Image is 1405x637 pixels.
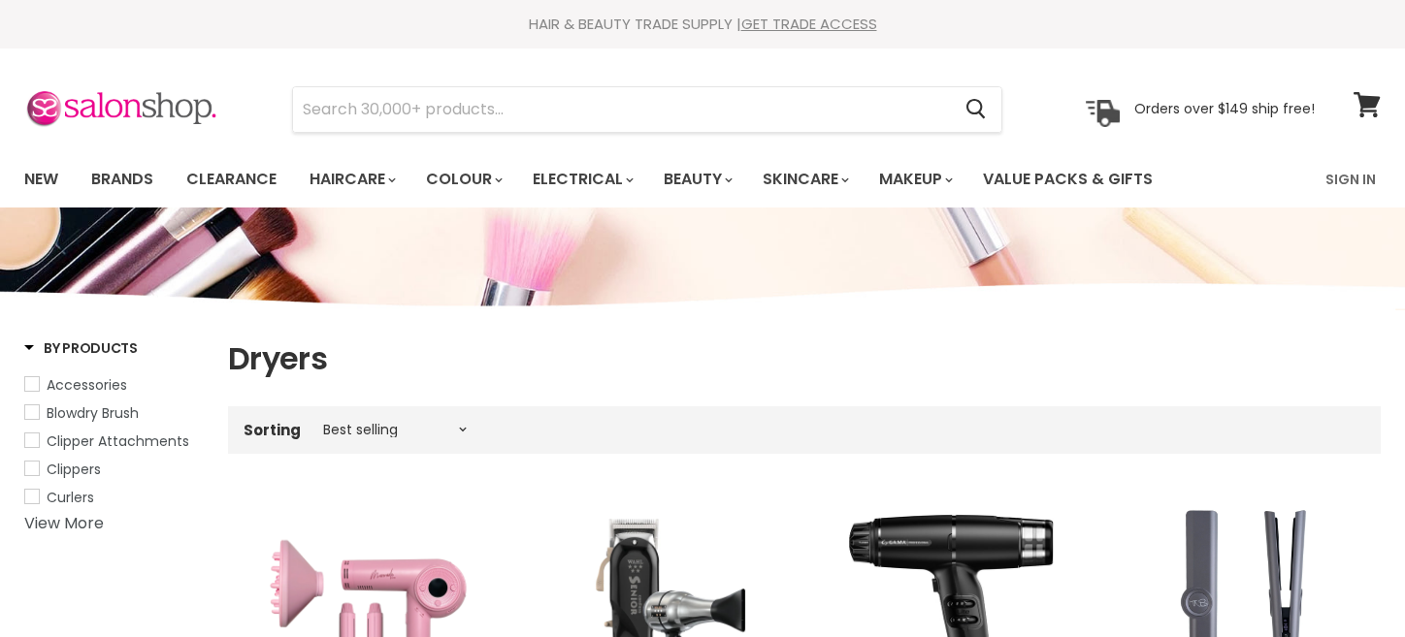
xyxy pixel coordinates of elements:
[411,159,514,200] a: Colour
[865,159,964,200] a: Makeup
[518,159,645,200] a: Electrical
[1134,100,1315,117] p: Orders over $149 ship free!
[748,159,861,200] a: Skincare
[47,375,127,395] span: Accessories
[24,459,204,480] a: Clippers
[1314,159,1388,200] a: Sign In
[10,151,1241,207] ul: Main menu
[228,338,1381,379] h1: Dryers
[47,431,189,451] span: Clipper Attachments
[24,430,204,452] a: Clipper Attachments
[47,403,139,423] span: Blowdry Brush
[295,159,408,200] a: Haircare
[24,402,204,424] a: Blowdry Brush
[24,338,138,358] h3: By Products
[950,87,1001,132] button: Search
[10,159,73,200] a: New
[47,488,94,507] span: Curlers
[293,87,950,132] input: Search
[24,512,104,534] a: View More
[172,159,291,200] a: Clearance
[244,422,301,438] label: Sorting
[968,159,1167,200] a: Value Packs & Gifts
[741,14,877,34] a: GET TRADE ACCESS
[292,86,1002,133] form: Product
[24,487,204,508] a: Curlers
[649,159,744,200] a: Beauty
[77,159,168,200] a: Brands
[47,460,101,479] span: Clippers
[24,374,204,396] a: Accessories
